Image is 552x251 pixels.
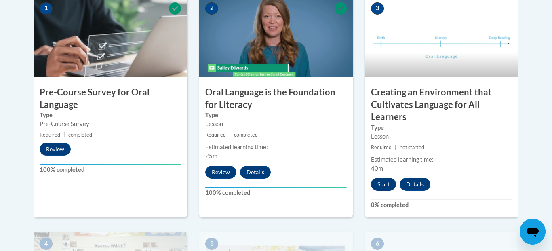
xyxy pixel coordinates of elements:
iframe: Button to launch messaging window [520,219,546,245]
label: 0% completed [371,200,512,209]
span: 4 [40,238,53,250]
span: completed [68,132,92,138]
div: Lesson [371,132,512,141]
span: | [395,144,396,150]
button: Start [371,178,396,191]
span: 5 [205,238,218,250]
span: | [229,132,231,138]
div: Estimated learning time: [371,155,512,164]
label: Type [205,111,347,120]
span: completed [234,132,258,138]
button: Review [40,143,71,156]
div: Estimated learning time: [205,143,347,152]
button: Review [205,166,236,179]
span: 40m [371,165,383,172]
div: Pre-Course Survey [40,120,181,129]
span: 1 [40,2,53,15]
label: 100% completed [40,165,181,174]
span: Required [40,132,60,138]
div: Your progress [40,164,181,165]
button: Details [400,178,430,191]
div: Your progress [205,187,347,188]
label: 100% completed [205,188,347,197]
span: 3 [371,2,384,15]
span: | [63,132,65,138]
h3: Oral Language is the Foundation for Literacy [199,86,353,111]
h3: Pre-Course Survey for Oral Language [34,86,187,111]
label: Type [371,123,512,132]
label: Type [40,111,181,120]
span: Required [205,132,226,138]
span: Required [371,144,392,150]
button: Details [240,166,271,179]
div: Lesson [205,120,347,129]
span: 25m [205,152,217,159]
span: not started [400,144,424,150]
span: 2 [205,2,218,15]
span: 6 [371,238,384,250]
h3: Creating an Environment that Cultivates Language for All Learners [365,86,518,123]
